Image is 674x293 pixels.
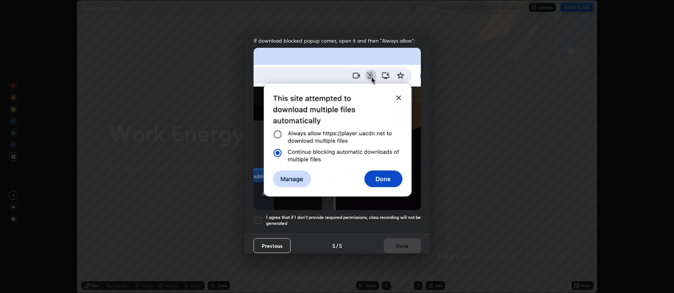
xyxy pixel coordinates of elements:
button: Previous [254,238,291,253]
span: If download blocked popup comes, open it and then "Always allow": [254,37,421,44]
h4: 5 [332,242,335,250]
h4: 5 [339,242,342,250]
img: downloads-permission-blocked.gif [254,48,421,210]
h5: I agree that if I don't provide required permissions, class recording will not be generated [266,214,421,226]
h4: / [336,242,338,250]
